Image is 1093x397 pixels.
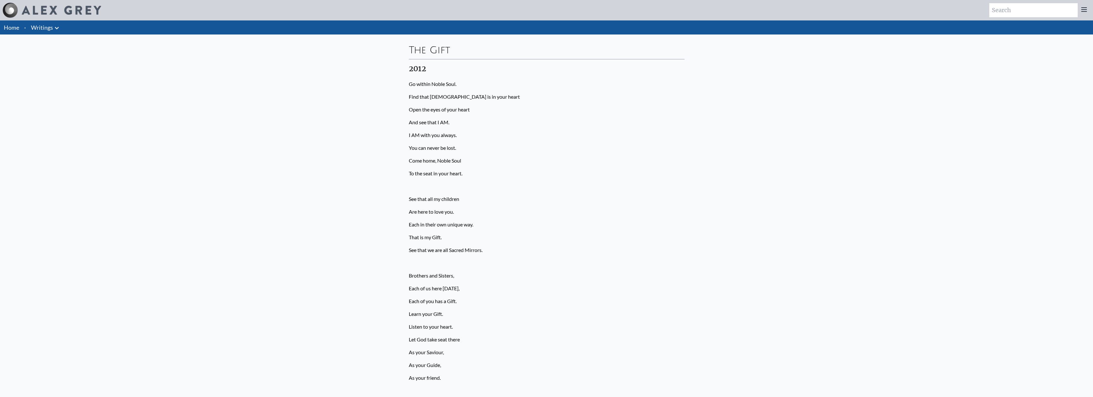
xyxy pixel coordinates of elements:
[409,141,685,154] p: You can never be lost.
[409,269,685,282] p: Brothers and Sisters,
[409,103,685,116] p: Open the eyes of your heart
[409,308,685,320] p: Learn your Gift.
[409,64,685,74] div: 2012
[409,40,685,59] div: The Gift
[409,231,685,244] p: That is my Gift.
[31,23,53,32] a: Writings
[409,90,685,103] p: Find that [DEMOGRAPHIC_DATA] is in your heart
[409,78,685,90] p: Go within Noble Soul.
[409,193,685,205] p: See that all my children
[409,282,685,295] p: Each of us here [DATE],
[409,371,685,384] p: As your friend.
[409,167,685,180] p: To the seat in your heart.
[409,154,685,167] p: Come home, Noble Soul
[409,359,685,371] p: As your Guide,
[409,244,685,256] p: See that we are all Sacred Mirrors.
[409,295,685,308] p: Each of you has a Gift.
[409,333,685,346] p: Let God take seat there
[4,24,19,31] a: Home
[989,3,1078,17] input: Search
[409,346,685,359] p: As your Saviour,
[409,116,685,129] p: And see that I AM.
[22,20,28,34] li: ·
[409,218,685,231] p: Each in their own unique way.
[409,205,685,218] p: Are here to love you.
[409,320,685,333] p: Listen to your heart.
[409,129,685,141] p: I AM with you always.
